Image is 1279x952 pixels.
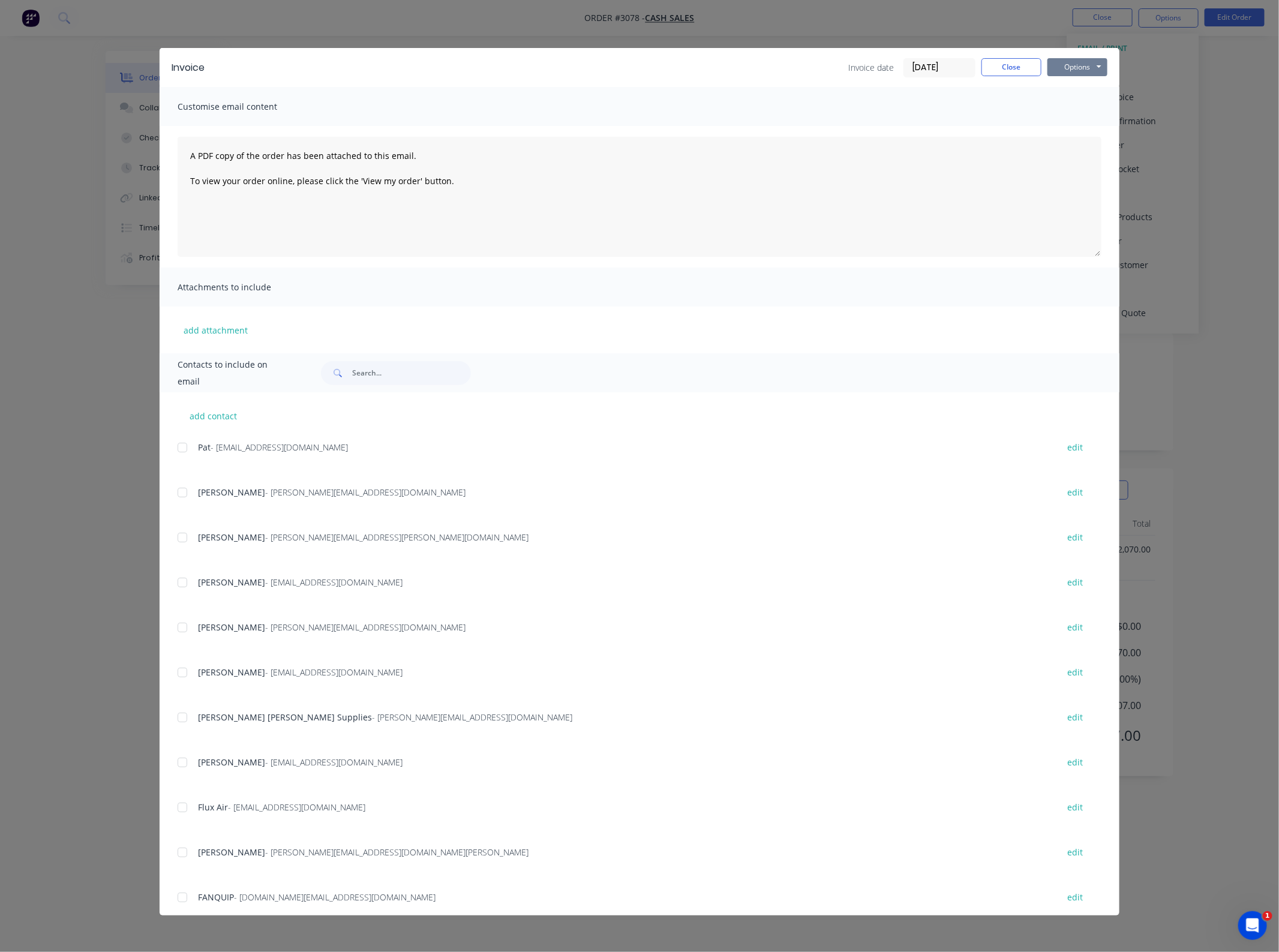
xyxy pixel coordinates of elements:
[1060,619,1090,635] button: edit
[198,576,265,588] span: [PERSON_NAME]
[178,137,1101,257] textarea: A PDF copy of the order has been attached to this email. To view your order online, please click ...
[1047,58,1107,76] button: Options
[178,407,250,425] button: add contact
[178,321,254,339] button: add attachment
[1060,754,1090,770] button: edit
[848,61,894,74] span: Invoice date
[1060,574,1090,590] button: edit
[1263,911,1272,921] span: 1
[178,356,291,390] span: Contacts to include on email
[211,442,348,453] span: - [EMAIL_ADDRESS][DOMAIN_NAME]
[1238,911,1267,940] iframe: Intercom live chat
[265,756,403,768] span: - [EMAIL_ADDRESS][DOMAIN_NAME]
[352,361,471,385] input: Search...
[981,58,1041,76] button: Close
[265,621,466,633] span: - [PERSON_NAME][EMAIL_ADDRESS][DOMAIN_NAME]
[198,621,265,633] span: [PERSON_NAME]
[1060,844,1090,860] button: edit
[228,801,365,813] span: - [EMAIL_ADDRESS][DOMAIN_NAME]
[198,846,265,858] span: [PERSON_NAME]
[265,486,466,498] span: - [PERSON_NAME][EMAIL_ADDRESS][DOMAIN_NAME]
[234,891,436,903] span: - [DOMAIN_NAME][EMAIL_ADDRESS][DOMAIN_NAME]
[178,98,310,115] span: Customise email content
[265,531,529,543] span: - [PERSON_NAME][EMAIL_ADDRESS][PERSON_NAME][DOMAIN_NAME]
[178,279,310,296] span: Attachments to include
[265,576,403,588] span: - [EMAIL_ADDRESS][DOMAIN_NAME]
[198,801,228,813] span: Flux Air
[198,531,265,543] span: [PERSON_NAME]
[198,756,265,768] span: [PERSON_NAME]
[265,666,403,678] span: - [EMAIL_ADDRESS][DOMAIN_NAME]
[198,486,265,498] span: [PERSON_NAME]
[372,711,572,723] span: - [PERSON_NAME][EMAIL_ADDRESS][DOMAIN_NAME]
[1060,664,1090,680] button: edit
[198,891,234,903] span: FANQUIP
[172,61,205,75] div: Invoice
[1060,889,1090,905] button: edit
[1060,799,1090,815] button: edit
[198,711,372,723] span: [PERSON_NAME] [PERSON_NAME] Supplies
[1060,709,1090,725] button: edit
[1060,529,1090,545] button: edit
[1060,484,1090,500] button: edit
[198,666,265,678] span: [PERSON_NAME]
[1060,439,1090,455] button: edit
[265,846,529,858] span: - [PERSON_NAME][EMAIL_ADDRESS][DOMAIN_NAME][PERSON_NAME]
[198,442,211,453] span: Pat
